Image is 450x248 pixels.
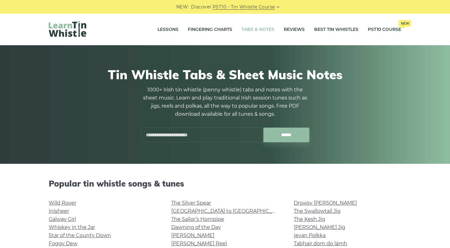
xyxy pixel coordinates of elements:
[171,200,211,206] a: The Silver Spear
[398,20,411,27] span: New
[171,241,227,246] a: [PERSON_NAME] Reel
[294,208,341,214] a: The Swallowtail Jig
[171,224,221,230] a: Dawning of the Day
[294,216,325,222] a: The Kesh Jig
[284,22,305,37] a: Reviews
[314,22,358,37] a: Best Tin Whistles
[49,208,69,214] a: Inisheer
[242,22,274,37] a: Tabs & Notes
[171,232,214,238] a: [PERSON_NAME]
[294,224,345,230] a: [PERSON_NAME] Jig
[49,200,76,206] a: Wild Rover
[141,86,309,118] p: 1000+ Irish tin whistle (penny whistle) tabs and notes with the sheet music. Learn and play tradi...
[49,67,401,82] h1: Tin Whistle Tabs & Sheet Music Notes
[294,200,357,206] a: Drowsy [PERSON_NAME]
[294,232,326,238] a: Ievan Polkka
[171,216,224,222] a: The Sailor’s Hornpipe
[157,22,178,37] a: Lessons
[49,224,95,230] a: Whiskey in the Jar
[294,241,347,246] a: Tabhair dom do lámh
[171,208,287,214] a: [GEOGRAPHIC_DATA] to [GEOGRAPHIC_DATA]
[368,22,401,37] a: PST10 CourseNew
[49,21,86,37] img: LearnTinWhistle.com
[49,241,77,246] a: Foggy Dew
[49,179,401,188] h2: Popular tin whistle songs & tunes
[49,232,111,238] a: Star of the County Down
[49,216,76,222] a: Galway Girl
[188,22,232,37] a: Fingering Charts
